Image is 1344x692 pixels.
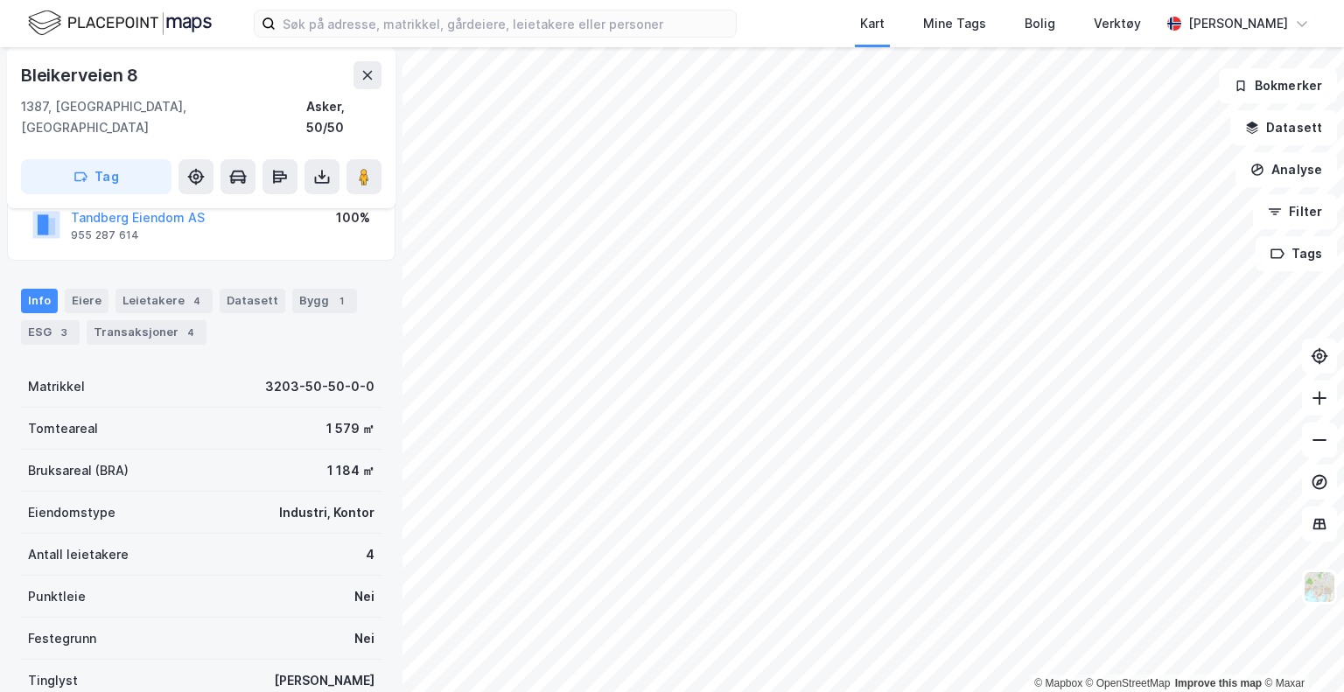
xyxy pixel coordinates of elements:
[276,10,736,37] input: Søk på adresse, matrikkel, gårdeiere, leietakere eller personer
[28,670,78,691] div: Tinglyst
[292,289,357,313] div: Bygg
[1303,570,1336,604] img: Z
[28,418,98,439] div: Tomteareal
[28,502,115,523] div: Eiendomstype
[115,289,213,313] div: Leietakere
[21,96,306,138] div: 1387, [GEOGRAPHIC_DATA], [GEOGRAPHIC_DATA]
[182,324,199,341] div: 4
[71,228,139,242] div: 955 287 614
[188,292,206,310] div: 4
[354,628,374,649] div: Nei
[326,418,374,439] div: 1 579 ㎡
[860,13,885,34] div: Kart
[1188,13,1288,34] div: [PERSON_NAME]
[21,320,80,345] div: ESG
[21,61,142,89] div: Bleikerveien 8
[28,586,86,607] div: Punktleie
[274,670,374,691] div: [PERSON_NAME]
[1086,677,1171,689] a: OpenStreetMap
[1034,677,1082,689] a: Mapbox
[279,502,374,523] div: Industri, Kontor
[327,460,374,481] div: 1 184 ㎡
[28,460,129,481] div: Bruksareal (BRA)
[1175,677,1262,689] a: Improve this map
[28,376,85,397] div: Matrikkel
[1253,194,1337,229] button: Filter
[306,96,381,138] div: Asker, 50/50
[55,324,73,341] div: 3
[28,628,96,649] div: Festegrunn
[1094,13,1141,34] div: Verktøy
[1230,110,1337,145] button: Datasett
[265,376,374,397] div: 3203-50-50-0-0
[21,289,58,313] div: Info
[1256,608,1344,692] iframe: Chat Widget
[28,544,129,565] div: Antall leietakere
[87,320,206,345] div: Transaksjoner
[65,289,108,313] div: Eiere
[1235,152,1337,187] button: Analyse
[220,289,285,313] div: Datasett
[21,159,171,194] button: Tag
[1219,68,1337,103] button: Bokmerker
[923,13,986,34] div: Mine Tags
[28,8,212,38] img: logo.f888ab2527a4732fd821a326f86c7f29.svg
[332,292,350,310] div: 1
[1256,236,1337,271] button: Tags
[1256,608,1344,692] div: Kontrollprogram for chat
[354,586,374,607] div: Nei
[1025,13,1055,34] div: Bolig
[336,207,370,228] div: 100%
[366,544,374,565] div: 4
